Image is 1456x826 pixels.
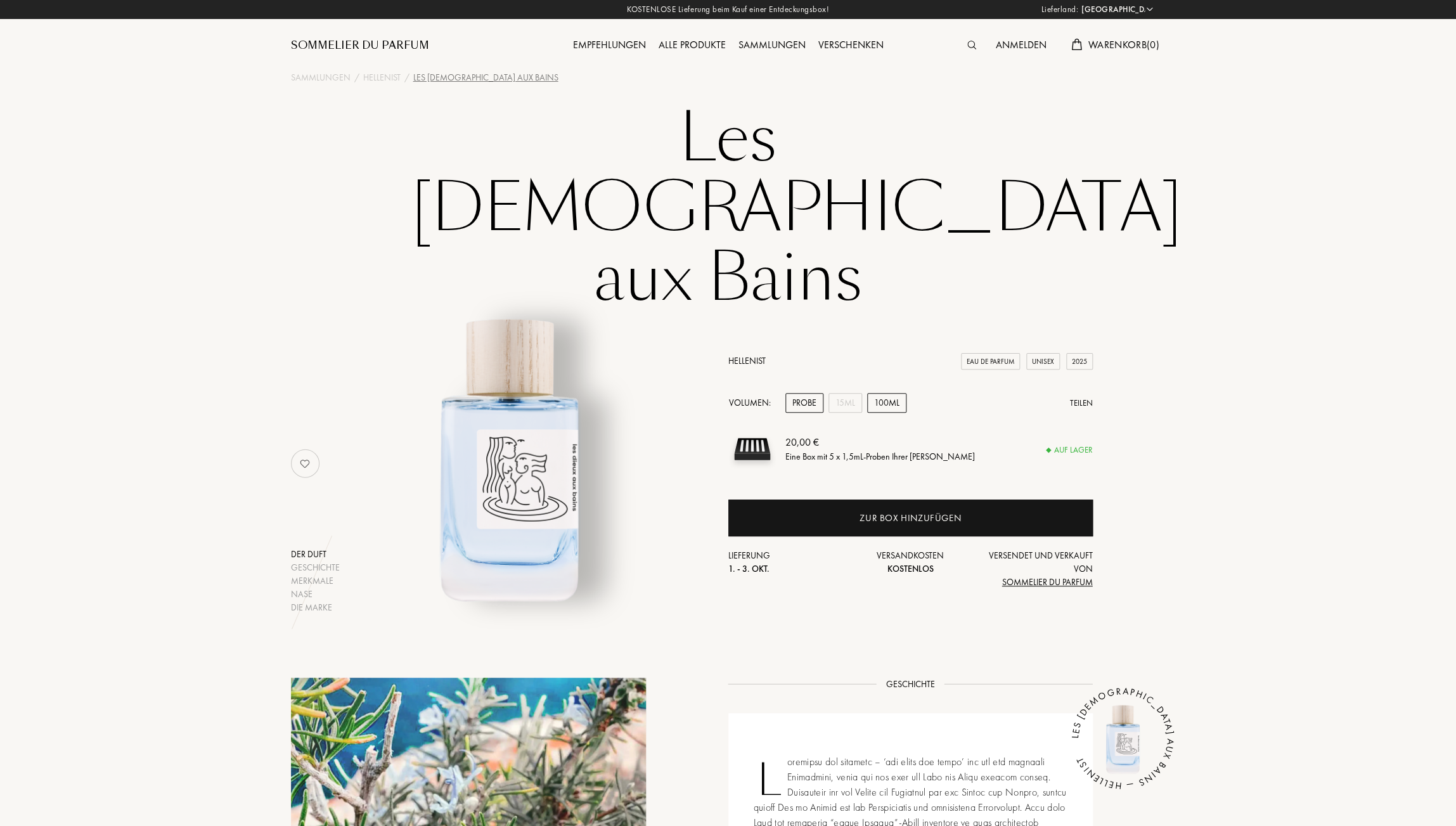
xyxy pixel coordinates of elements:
[812,37,890,54] div: Verschenken
[732,38,812,51] a: Sammlungen
[849,549,971,576] div: Versandkosten
[404,71,409,84] div: /
[291,561,340,574] div: Geschichte
[292,451,318,476] img: no_like_p.png
[652,38,732,51] a: Alle Produkte
[860,511,961,526] div: Zur Box hinzufügen
[567,38,652,51] a: Empfehlungen
[812,38,890,51] a: Verschenken
[1071,39,1081,50] img: cart.svg
[989,37,1052,54] div: Anmelden
[1085,700,1161,777] img: Les Dieux aux Bains
[291,574,340,588] div: Merkmale
[732,37,812,54] div: Sammlungen
[291,588,340,601] div: Nase
[728,355,766,366] a: Hellenist
[567,37,652,54] div: Empfehlungen
[971,549,1093,589] div: Versendet und verkauft von
[967,41,976,49] img: search_icn.svg
[354,71,359,84] div: /
[413,71,558,84] div: Les [DEMOGRAPHIC_DATA] aux Bains
[728,549,850,576] div: Lieferung
[291,38,429,53] a: Sommelier du Parfum
[1002,576,1092,588] span: Sommelier du Parfum
[961,353,1020,370] div: Eau de Parfum
[728,425,776,473] img: sample box
[411,104,1045,313] h1: Les [DEMOGRAPHIC_DATA] aux Bains
[352,300,666,614] img: Les Dieux aux Bains Hellenist
[363,71,401,84] a: Hellenist
[785,450,975,463] div: Eine Box mit 5 x 1,5mL-Proben Ihrer [PERSON_NAME]
[291,71,351,84] a: Sammlungen
[1088,38,1159,51] span: Warenkorb ( 0 )
[989,38,1052,51] a: Anmelden
[1026,353,1060,370] div: Unisex
[1041,3,1078,16] span: Lieferland:
[887,563,933,574] span: Kostenlos
[728,393,778,413] div: Volumen:
[1070,397,1093,410] div: Teilen
[291,548,340,561] div: Der Duft
[1047,444,1093,456] div: Auf Lager
[867,393,906,413] div: 100mL
[785,393,823,413] div: Probe
[1066,353,1093,370] div: 2025
[785,435,975,450] div: 20,00 €
[652,37,732,54] div: Alle Produkte
[291,601,340,614] div: Die Marke
[728,563,770,574] span: 1. - 3. Okt.
[828,393,862,413] div: 15mL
